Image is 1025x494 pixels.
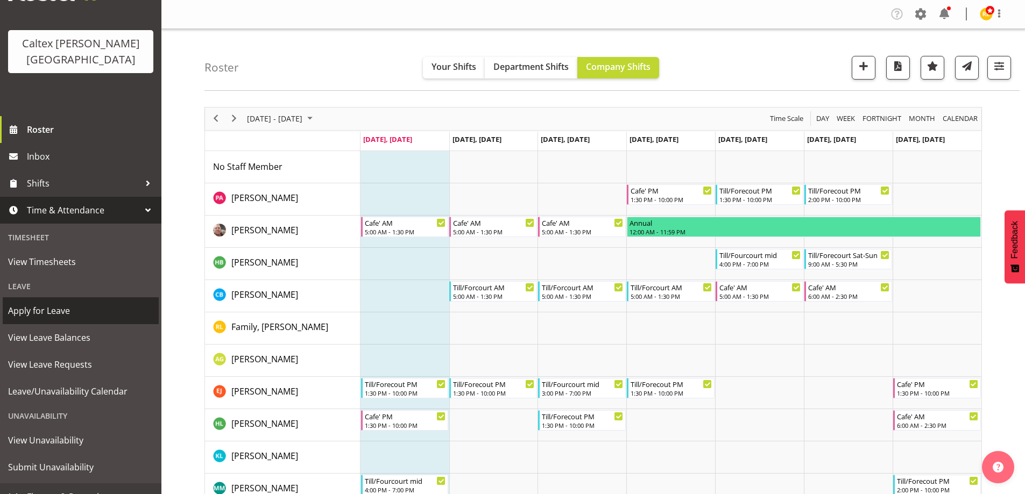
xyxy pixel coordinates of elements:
span: [DATE], [DATE] [718,134,767,144]
span: [DATE], [DATE] [453,134,501,144]
div: 5:00 AM - 1:30 PM [719,292,801,300]
span: Leave/Unavailability Calendar [8,383,153,399]
span: [PERSON_NAME] [231,450,298,462]
a: [PERSON_NAME] [231,353,298,366]
div: Cafe' AM [365,217,446,228]
div: October 06 - 12, 2025 [243,108,319,130]
div: 6:00 AM - 2:30 PM [808,292,889,300]
div: Till/Forcourt AM [453,282,534,292]
div: Johns, Erin"s event - Till/Fourcourt mid Begin From Wednesday, October 8, 2025 at 3:00:00 PM GMT+... [538,378,626,398]
div: Broome, Heath"s event - Till/Forecourt Sat-Sun Begin From Saturday, October 11, 2025 at 9:00:00 A... [804,249,892,269]
span: [PERSON_NAME] [231,224,298,236]
div: Annual [630,217,978,228]
a: View Timesheets [3,248,159,275]
a: Submit Unavailability [3,454,159,481]
a: [PERSON_NAME] [231,417,298,430]
span: Time & Attendance [27,202,140,218]
div: Leave [3,275,159,297]
span: Department Shifts [493,61,569,73]
span: [DATE] - [DATE] [246,112,303,125]
img: reece-lewis10949.jpg [980,8,993,20]
span: Apply for Leave [8,303,153,319]
td: Lewis, Katie resource [205,441,360,474]
div: Bullock, Christopher"s event - Till/Forcourt AM Begin From Wednesday, October 8, 2025 at 5:00:00 ... [538,281,626,302]
a: [PERSON_NAME] [231,256,298,269]
div: 4:00 PM - 7:00 PM [719,260,801,268]
span: Family, [PERSON_NAME] [231,321,328,333]
button: Filter Shifts [987,56,1011,80]
span: [PERSON_NAME] [231,385,298,397]
div: Till/Forcourt AM [631,282,712,292]
div: Till/Forecout PM [453,378,534,389]
div: Unavailability [3,405,159,427]
a: No Staff Member [213,160,282,173]
h4: Roster [204,61,239,74]
a: [PERSON_NAME] [231,449,298,462]
div: Till/Forecout PM [808,185,889,196]
div: Atherton, Peter"s event - Till/Forecout PM Begin From Saturday, October 11, 2025 at 2:00:00 PM GM... [804,184,892,205]
td: Atherton, Peter resource [205,183,360,216]
div: Till/Forecout PM [631,378,712,389]
div: 5:00 AM - 1:30 PM [542,227,623,236]
div: 1:30 PM - 10:00 PM [542,421,623,429]
td: Broome, Heath resource [205,248,360,280]
span: View Leave Requests [8,356,153,373]
button: Time Scale [768,112,805,125]
td: Bullock, Christopher resource [205,280,360,312]
div: Lewis, Hayden"s event - Cafe' AM Begin From Sunday, October 12, 2025 at 6:00:00 AM GMT+13:00 Ends... [893,410,981,431]
div: Lewis, Hayden"s event - Cafe' PM Begin From Monday, October 6, 2025 at 1:30:00 PM GMT+13:00 Ends ... [361,410,449,431]
div: Till/Forecout PM [542,411,623,421]
span: Day [815,112,830,125]
div: 1:30 PM - 10:00 PM [897,389,978,397]
a: View Leave Requests [3,351,159,378]
span: View Timesheets [8,254,153,270]
a: [PERSON_NAME] [231,385,298,398]
div: Cafe' PM [897,378,978,389]
button: Add a new shift [852,56,875,80]
div: Till/Forcourt AM [542,282,623,292]
div: 5:00 AM - 1:30 PM [453,227,534,236]
div: Johns, Erin"s event - Cafe' PM Begin From Sunday, October 12, 2025 at 1:30:00 PM GMT+13:00 Ends A... [893,378,981,398]
span: [PERSON_NAME] [231,482,298,494]
span: Fortnight [861,112,902,125]
div: Bullock, Christopher"s event - Cafe' AM Begin From Friday, October 10, 2025 at 5:00:00 AM GMT+13:... [716,281,803,302]
div: Till/Forecourt Sat-Sun [808,249,889,260]
span: View Leave Balances [8,330,153,346]
button: Timeline Day [815,112,831,125]
div: Till/Forecout PM [719,185,801,196]
div: next period [225,108,243,130]
td: Grant, Adam resource [205,345,360,377]
span: [DATE], [DATE] [630,134,678,144]
img: help-xxl-2.png [993,462,1003,472]
span: View Unavailability [8,432,153,448]
td: Family, Lewis resource [205,312,360,345]
a: [PERSON_NAME] [231,288,298,301]
div: 1:30 PM - 10:00 PM [631,195,712,204]
div: Cafe' AM [897,411,978,421]
div: 5:00 AM - 1:30 PM [542,292,623,300]
a: Apply for Leave [3,297,159,324]
div: Braxton, Jeanette"s event - Annual Begin From Thursday, October 9, 2025 at 12:00:00 AM GMT+13:00 ... [627,217,981,237]
div: Braxton, Jeanette"s event - Cafe' AM Begin From Tuesday, October 7, 2025 at 5:00:00 AM GMT+13:00 ... [449,217,537,237]
div: Cafe' AM [453,217,534,228]
a: Leave/Unavailability Calendar [3,378,159,405]
div: Till/Fourcourt mid [719,249,801,260]
div: Johns, Erin"s event - Till/Forecout PM Begin From Monday, October 6, 2025 at 1:30:00 PM GMT+13:00... [361,378,449,398]
span: Shifts [27,175,140,191]
div: Atherton, Peter"s event - Cafe' PM Begin From Thursday, October 9, 2025 at 1:30:00 PM GMT+13:00 E... [627,184,715,205]
a: [PERSON_NAME] [231,191,298,204]
span: Roster [27,121,156,138]
td: Lewis, Hayden resource [205,409,360,441]
div: 9:00 AM - 5:30 PM [808,260,889,268]
div: Caltex [PERSON_NAME][GEOGRAPHIC_DATA] [19,35,143,68]
span: [DATE], [DATE] [363,134,412,144]
span: [PERSON_NAME] [231,256,298,268]
div: previous period [207,108,225,130]
div: Timesheet [3,226,159,248]
div: Broome, Heath"s event - Till/Fourcourt mid Begin From Friday, October 10, 2025 at 4:00:00 PM GMT+... [716,249,803,269]
div: 1:30 PM - 10:00 PM [453,389,534,397]
span: [DATE], [DATE] [896,134,945,144]
button: Month [941,112,980,125]
div: Till/Forecout PM [365,378,446,389]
